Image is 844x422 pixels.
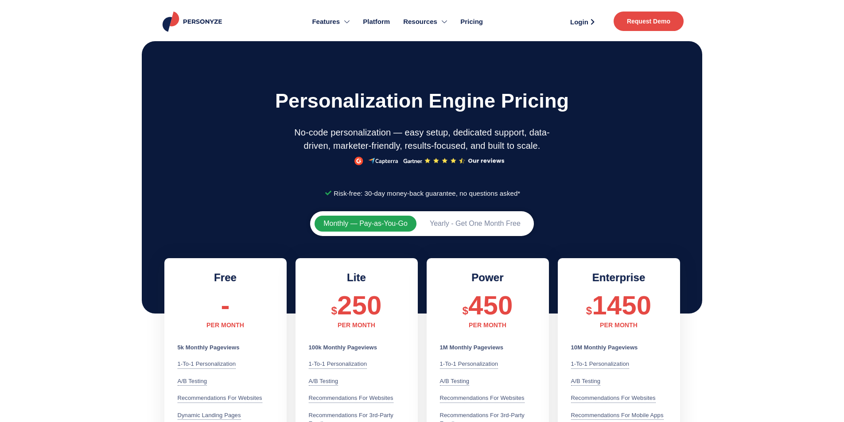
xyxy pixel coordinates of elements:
span: Yearly - Get One Month Free [430,220,521,227]
span: 450 [468,290,513,320]
a: Pricing [454,4,490,39]
h1: Personalization engine pricing [144,85,700,117]
span: 1450 [592,290,651,320]
div: Recommendations for websites [309,394,393,403]
span: Login [570,19,588,25]
b: 10M Monthly Pageviews [571,344,638,351]
span: $ [586,305,592,317]
div: Recommendations for websites [571,394,656,403]
span: Pricing [460,17,483,27]
button: Monthly — Pay-as-You-Go [315,216,416,232]
h2: Lite [309,271,404,284]
a: Resources [397,4,454,39]
span: Risk-free: 30-day money-back guarantee, no questions asked* [331,186,520,201]
a: Platform [356,4,397,39]
span: Platform [363,17,390,27]
span: 250 [337,290,381,320]
div: 1-to-1 Personalization [440,360,498,369]
div: Recommendations for mobile apps [571,411,664,420]
b: 100k Monthly Pageviews [309,344,377,351]
div: 1-to-1 Personalization [178,360,236,369]
span: Monthly — Pay-as-You-Go [323,220,408,227]
span: Features [312,17,340,27]
a: Request Demo [614,12,684,31]
h2: Enterprise [571,271,667,284]
b: 1M Monthly Pageviews [440,344,504,351]
h2: Power [440,271,536,284]
span: - [221,290,229,320]
div: A/B testing [309,377,338,386]
div: Recommendations for websites [440,394,525,403]
a: Features [305,4,356,39]
div: 1-to-1 Personalization [571,360,630,369]
p: No-code personalization — easy setup, dedicated support, data-driven, marketer-friendly, results-... [292,126,552,152]
div: A/B testing [178,377,207,386]
div: A/B testing [440,377,470,386]
button: Yearly - Get One Month Free [421,216,529,232]
div: Dynamic Landing Pages [178,411,241,420]
span: Resources [403,17,437,27]
span: $ [463,305,468,317]
a: Login [560,15,605,28]
span: Request Demo [627,18,670,24]
span: $ [331,305,337,317]
div: Recommendations for websites [178,394,262,403]
img: Personyze logo [161,12,226,32]
div: A/B testing [571,377,601,386]
b: 5k Monthly Pageviews [178,344,240,351]
h2: Free [178,271,273,284]
div: 1-to-1 Personalization [309,360,367,369]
